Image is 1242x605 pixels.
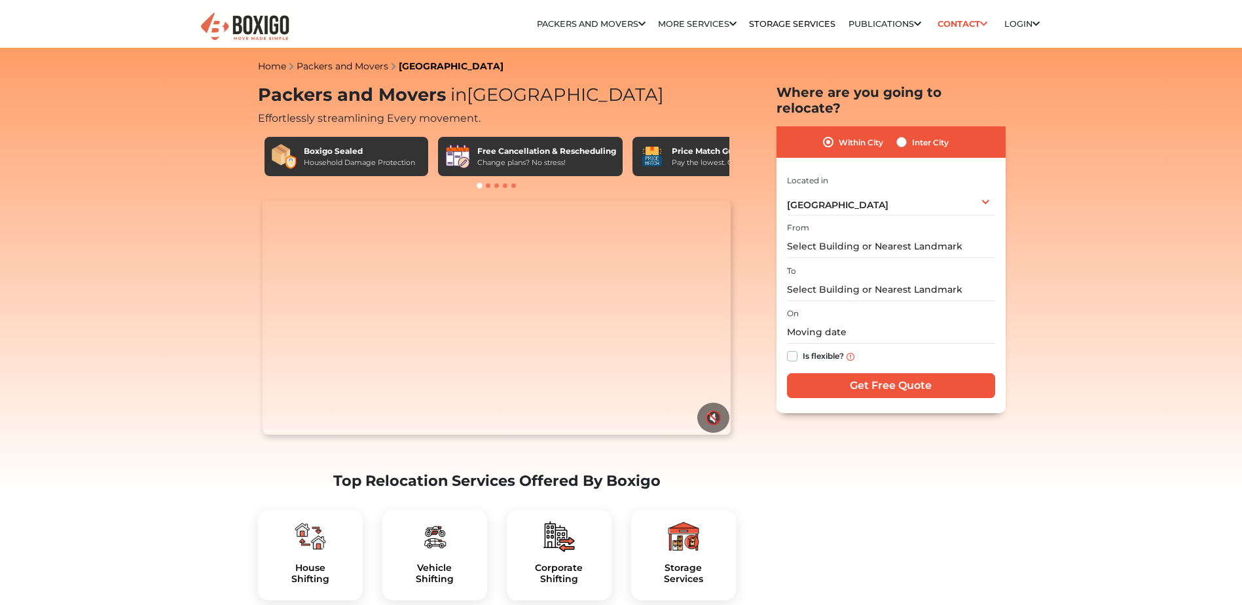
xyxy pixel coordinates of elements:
label: Inter City [912,134,949,150]
div: Price Match Guarantee [672,145,771,157]
a: StorageServices [642,562,725,585]
label: Is flexible? [803,348,844,362]
h5: House Shifting [268,562,352,585]
span: in [450,84,467,105]
h5: Corporate Shifting [517,562,601,585]
label: On [787,308,799,320]
img: Boxigo Sealed [271,143,297,170]
a: CorporateShifting [517,562,601,585]
a: Packers and Movers [297,60,388,72]
a: Publications [849,19,921,29]
div: Free Cancellation & Rescheduling [477,145,616,157]
input: Moving date [787,321,995,344]
a: More services [658,19,737,29]
span: Effortlessly streamlining Every movement. [258,112,481,124]
a: VehicleShifting [393,562,477,585]
div: Boxigo Sealed [304,145,415,157]
a: Storage Services [749,19,835,29]
div: Change plans? No stress! [477,157,616,168]
span: [GEOGRAPHIC_DATA] [787,199,888,211]
input: Select Building or Nearest Landmark [787,278,995,301]
img: Price Match Guarantee [639,143,665,170]
a: Login [1004,19,1040,29]
img: boxigo_packers_and_movers_plan [295,521,326,552]
a: Packers and Movers [537,19,646,29]
div: Pay the lowest. Guaranteed! [672,157,771,168]
a: Contact [934,14,992,34]
label: From [787,222,809,234]
label: Located in [787,175,828,187]
input: Select Building or Nearest Landmark [787,235,995,258]
span: [GEOGRAPHIC_DATA] [446,84,664,105]
a: Home [258,60,286,72]
img: Free Cancellation & Rescheduling [445,143,471,170]
img: info [847,353,854,361]
a: HouseShifting [268,562,352,585]
h5: Storage Services [642,562,725,585]
img: Boxigo [199,11,291,43]
label: Within City [839,134,883,150]
img: boxigo_packers_and_movers_plan [668,521,699,552]
button: 🔇 [697,403,729,433]
a: [GEOGRAPHIC_DATA] [399,60,503,72]
h5: Vehicle Shifting [393,562,477,585]
h2: Top Relocation Services Offered By Boxigo [258,472,736,490]
img: boxigo_packers_and_movers_plan [419,521,450,552]
video: Your browser does not support the video tag. [263,200,731,435]
h1: Packers and Movers [258,84,736,106]
img: boxigo_packers_and_movers_plan [543,521,575,552]
label: To [787,265,796,277]
h2: Where are you going to relocate? [776,84,1006,116]
div: Household Damage Protection [304,157,415,168]
input: Get Free Quote [787,373,995,398]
